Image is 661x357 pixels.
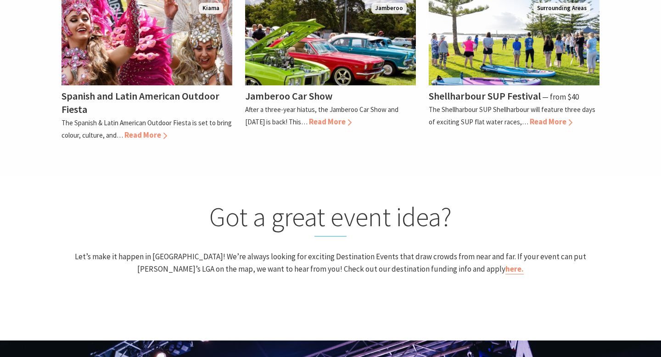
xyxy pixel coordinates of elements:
span: Read More [309,117,352,127]
h4: Spanish and Latin American Outdoor Fiesta [62,89,219,116]
a: here. [505,264,524,274]
p: Let’s make it happen in [GEOGRAPHIC_DATA]! We’re always looking for exciting Destination Events t... [59,251,602,275]
p: The Spanish & Latin American Outdoor Fiesta is set to bring colour, culture, and… [62,118,232,139]
h2: Got a great event idea? [59,201,602,237]
span: Read More [530,117,572,127]
span: Jamberoo [371,3,407,14]
span: Kiama [199,3,223,14]
h4: Shellharbour SUP Festival [429,89,541,102]
h4: Jamberoo Car Show [245,89,332,102]
p: The Shellharbour SUP Shellharbour will feature three days of exciting SUP flat water races,… [429,105,595,126]
span: Read More [124,130,167,140]
span: ⁠— from $40 [542,92,579,102]
span: Surrounding Areas [533,3,590,14]
p: After a three-year hiatus, the Jamberoo Car Show and [DATE] is back! This… [245,105,398,126]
